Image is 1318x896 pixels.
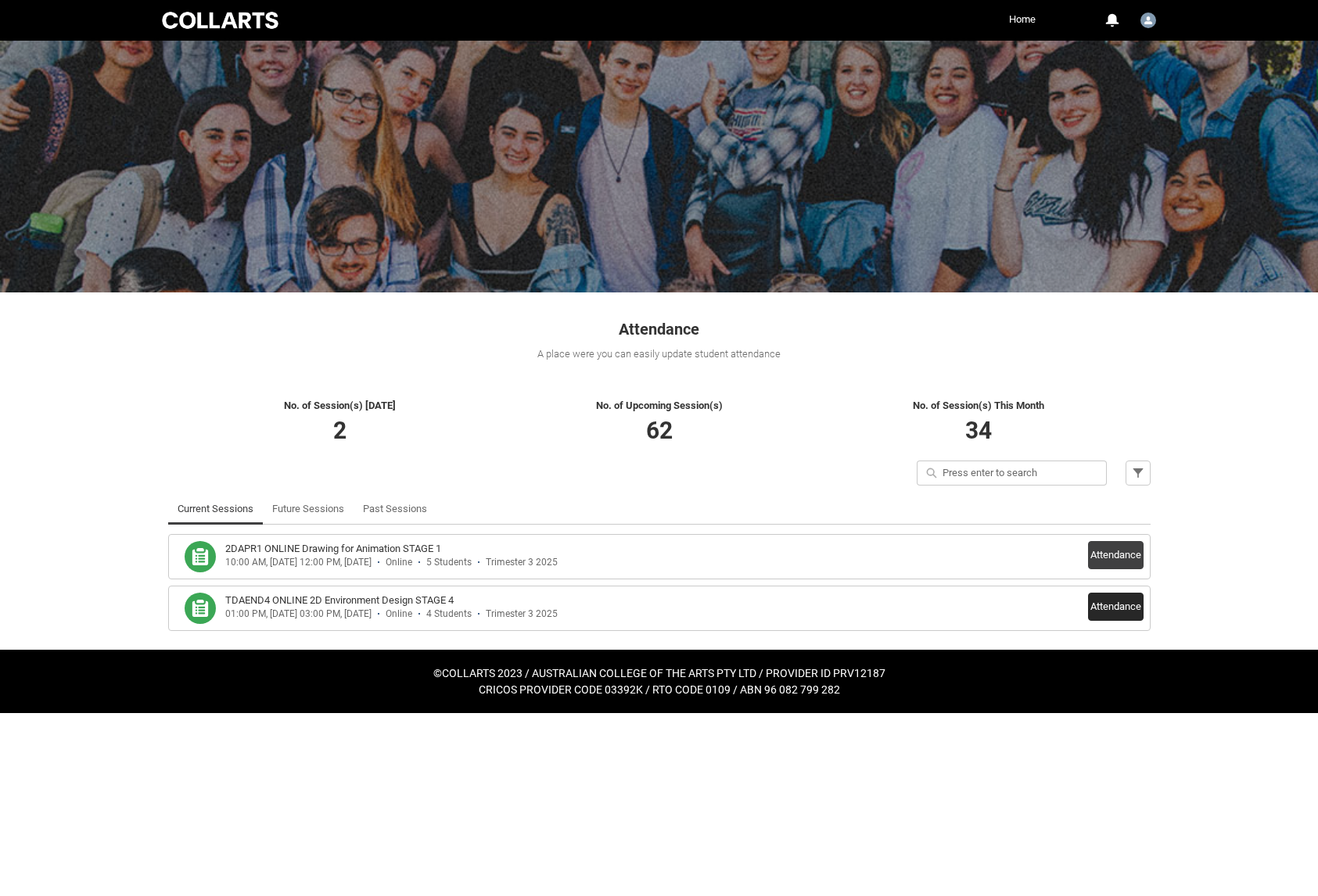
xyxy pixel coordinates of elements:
[386,557,412,568] div: Online
[619,320,699,339] span: Attendance
[168,493,263,525] li: Current Sessions
[225,541,441,557] h3: 2DAPR1 ONLINE Drawing for Animation STAGE 1
[917,461,1107,486] input: Press enter to search
[1140,13,1156,28] img: Yannis.Ye
[333,417,347,444] span: 2
[272,493,344,525] a: Future Sessions
[1137,6,1160,31] button: User Profile Yannis.Ye
[426,608,472,620] div: 4 Students
[486,557,558,568] div: Trimester 3 2025
[1126,461,1151,486] button: Filter
[1005,8,1040,31] a: Home
[913,400,1044,411] span: No. of Session(s) This Month
[646,417,673,444] span: 62
[426,557,472,568] div: 5 Students
[596,400,723,411] span: No. of Upcoming Session(s)
[386,608,412,620] div: Online
[225,608,372,620] div: 01:00 PM, [DATE] 03:00 PM, [DATE]
[354,493,436,525] li: Past Sessions
[168,346,1151,362] div: A place were you can easily update student attendance
[225,593,454,608] h3: TDAEND4 ONLINE 2D Environment Design STAGE 4
[965,417,992,444] span: 34
[284,400,396,411] span: No. of Session(s) [DATE]
[1088,593,1144,621] button: Attendance
[486,608,558,620] div: Trimester 3 2025
[178,493,253,525] a: Current Sessions
[263,493,354,525] li: Future Sessions
[225,557,372,568] div: 10:00 AM, [DATE] 12:00 PM, [DATE]
[1088,541,1144,569] button: Attendance
[363,493,427,525] a: Past Sessions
